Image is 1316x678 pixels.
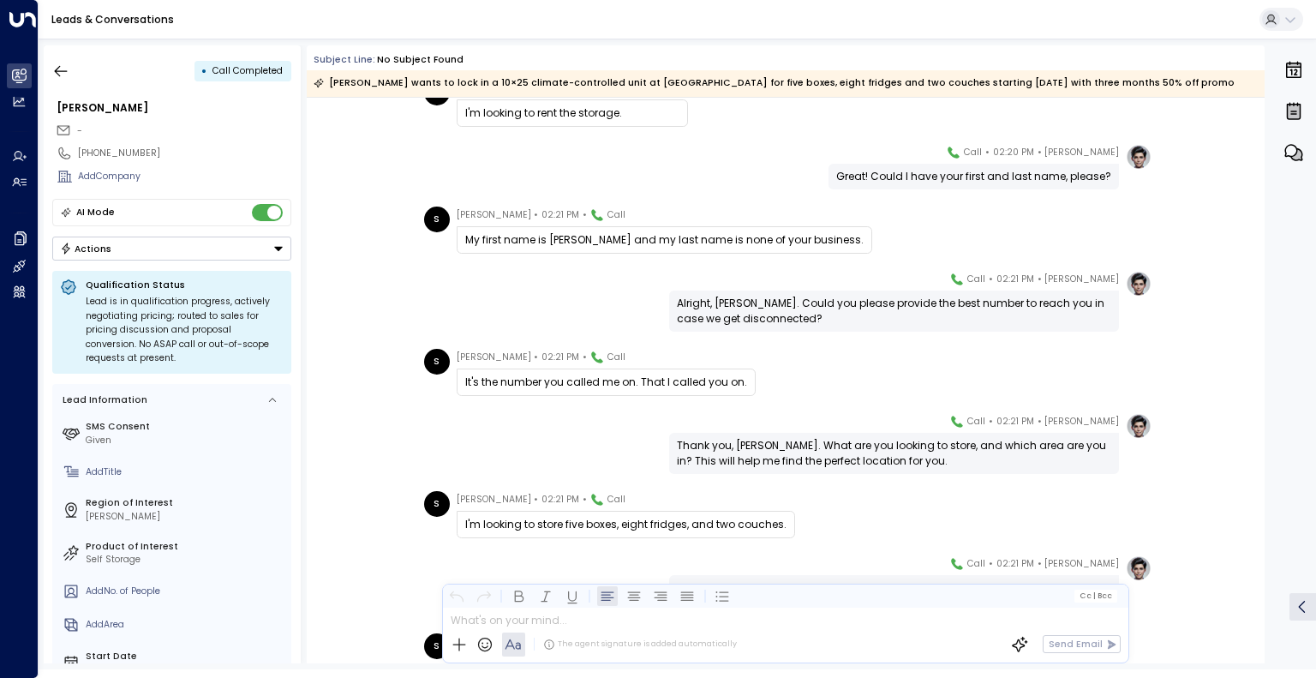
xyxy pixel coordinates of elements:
[473,585,493,606] button: Redo
[1080,591,1112,600] span: Cc Bcc
[52,237,291,261] button: Actions
[86,618,286,632] div: AddArea
[1044,413,1119,430] span: [PERSON_NAME]
[314,75,1235,92] div: [PERSON_NAME] wants to lock in a 10×25 climate-controlled unit at [GEOGRAPHIC_DATA] for five boxe...
[424,633,450,659] div: S
[314,53,375,66] span: Subject Line:
[446,585,467,606] button: Undo
[1126,144,1151,170] img: profile-logo.png
[457,349,531,366] span: [PERSON_NAME]
[534,491,538,508] span: •
[86,434,286,447] div: Given
[424,349,450,375] div: S
[78,147,291,160] div: [PHONE_NUMBER]
[996,271,1034,288] span: 02:21 PM
[996,413,1034,430] span: 02:21 PM
[989,271,993,288] span: •
[583,349,587,366] span: •
[457,207,531,224] span: [PERSON_NAME]
[86,650,286,663] label: Start Date
[989,413,993,430] span: •
[60,243,112,255] div: Actions
[543,639,737,651] div: The agent signature is added automatically
[424,491,450,517] div: S
[607,491,625,508] span: Call
[964,144,982,161] span: Call
[607,207,625,224] span: Call
[1126,413,1151,439] img: profile-logo.png
[86,279,284,291] p: Qualification Status
[377,53,464,67] div: No subject found
[1038,144,1042,161] span: •
[424,207,450,232] div: S
[1092,591,1095,600] span: |
[76,204,115,221] div: AI Mode
[534,207,538,224] span: •
[534,349,538,366] span: •
[836,169,1111,184] div: Great! Could I have your first and last name, please?
[457,491,531,508] span: [PERSON_NAME]
[967,413,985,430] span: Call
[465,232,864,248] div: My first name is [PERSON_NAME] and my last name is none of your business.
[86,585,286,598] div: AddNo. of People
[1038,413,1042,430] span: •
[78,170,291,183] div: AddCompany
[86,295,284,366] div: Lead is in qualification progress, actively negotiating pricing; routed to sales for pricing disc...
[583,207,587,224] span: •
[967,555,985,573] span: Call
[52,237,291,261] div: Button group with a nested menu
[465,105,679,121] div: I'm looking to rent the storage.
[677,580,1111,627] div: Got it! With those items, it sounds like you might need a larger unit. Could you let me know whic...
[212,64,283,77] span: Call Completed
[541,491,579,508] span: 02:21 PM
[86,553,286,567] div: Self Storage
[201,59,207,82] div: •
[86,420,286,434] label: SMS Consent
[86,510,286,524] div: [PERSON_NAME]
[1126,555,1151,581] img: profile-logo.png
[583,491,587,508] span: •
[51,12,174,27] a: Leads & Conversations
[1126,271,1151,297] img: profile-logo.png
[1038,271,1042,288] span: •
[993,144,1034,161] span: 02:20 PM
[465,517,787,532] div: I'm looking to store five boxes, eight fridges, and two couches.
[541,349,579,366] span: 02:21 PM
[58,393,147,407] div: Lead Information
[1074,590,1117,602] button: Cc|Bcc
[77,124,82,137] span: -
[1044,555,1119,573] span: [PERSON_NAME]
[677,296,1111,327] div: Alright, [PERSON_NAME]. Could you please provide the best number to reach you in case we get disc...
[607,349,625,366] span: Call
[465,375,747,390] div: It's the number you called me on. That I called you on.
[967,271,985,288] span: Call
[989,555,993,573] span: •
[1038,555,1042,573] span: •
[1044,271,1119,288] span: [PERSON_NAME]
[86,465,286,479] div: AddTitle
[996,555,1034,573] span: 02:21 PM
[86,496,286,510] label: Region of Interest
[985,144,990,161] span: •
[57,100,291,116] div: [PERSON_NAME]
[541,207,579,224] span: 02:21 PM
[86,540,286,554] label: Product of Interest
[1044,144,1119,161] span: [PERSON_NAME]
[677,438,1111,469] div: Thank you, [PERSON_NAME]. What are you looking to store, and which area are you in? This will hel...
